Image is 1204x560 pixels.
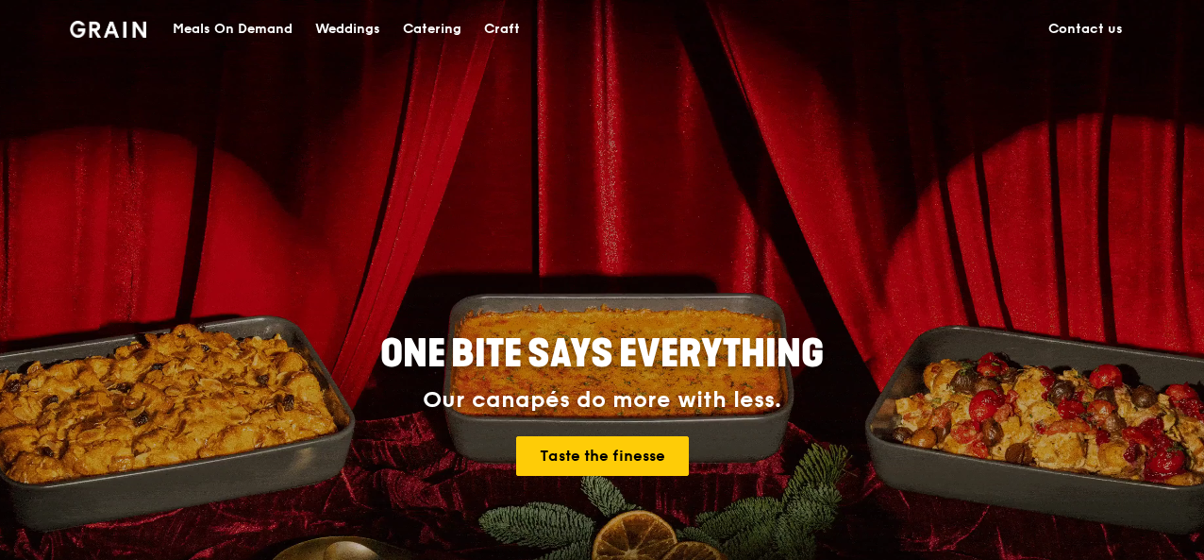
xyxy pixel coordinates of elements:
[403,1,461,58] div: Catering
[304,1,392,58] a: Weddings
[70,21,146,38] img: Grain
[473,1,531,58] a: Craft
[484,1,520,58] div: Craft
[516,436,689,476] a: Taste the finesse
[262,387,942,414] div: Our canapés do more with less.
[315,1,380,58] div: Weddings
[380,331,824,377] span: ONE BITE SAYS EVERYTHING
[173,1,293,58] div: Meals On Demand
[1037,1,1134,58] a: Contact us
[392,1,473,58] a: Catering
